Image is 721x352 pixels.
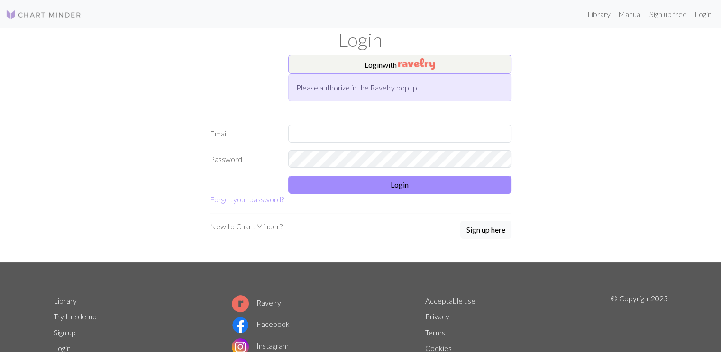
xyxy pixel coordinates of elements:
label: Password [204,150,283,168]
a: Ravelry [232,298,281,307]
a: Library [584,5,614,24]
a: Login [691,5,715,24]
a: Privacy [425,312,449,321]
a: Acceptable use [425,296,475,305]
a: Sign up free [646,5,691,24]
img: Logo [6,9,82,20]
button: Loginwith [288,55,511,74]
div: Please authorize in the Ravelry popup [288,74,511,101]
p: New to Chart Minder? [210,221,283,232]
h1: Login [48,28,674,51]
a: Sign up here [460,221,511,240]
button: Sign up here [460,221,511,239]
a: Facebook [232,319,290,328]
img: Ravelry [398,58,435,70]
a: Try the demo [54,312,97,321]
a: Instagram [232,341,289,350]
button: Login [288,176,511,194]
a: Forgot your password? [210,195,284,204]
label: Email [204,125,283,143]
a: Library [54,296,77,305]
a: Terms [425,328,445,337]
a: Manual [614,5,646,24]
img: Facebook logo [232,316,249,334]
img: Ravelry logo [232,295,249,312]
a: Sign up [54,328,76,337]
